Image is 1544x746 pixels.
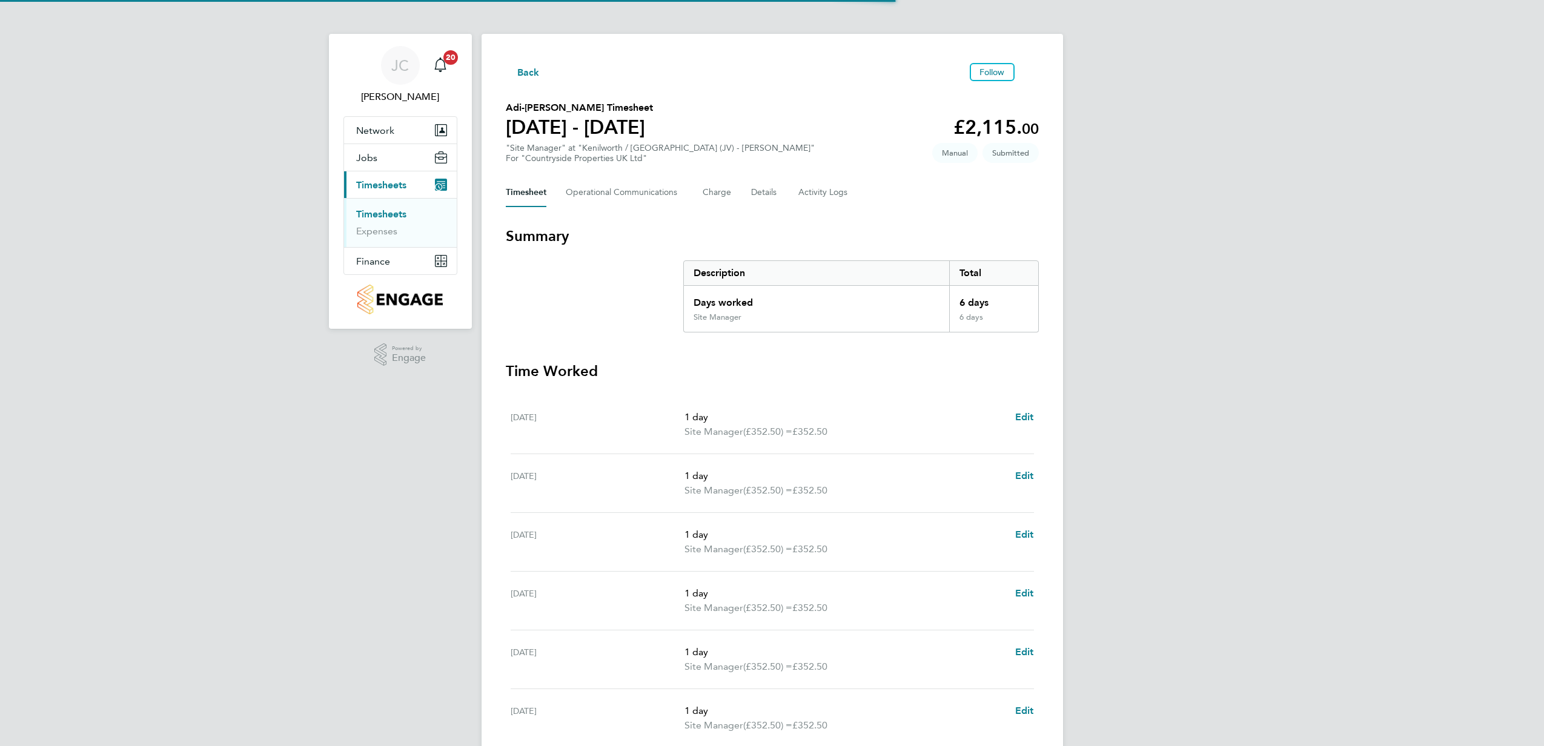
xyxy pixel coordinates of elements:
[344,198,457,247] div: Timesheets
[428,46,452,85] a: 20
[511,704,685,733] div: [DATE]
[684,410,1005,424] p: 1 day
[743,484,792,496] span: (£352.50) =
[1015,411,1034,423] span: Edit
[356,256,390,267] span: Finance
[511,645,685,674] div: [DATE]
[374,343,426,366] a: Powered byEngage
[798,178,849,207] button: Activity Logs
[1015,529,1034,540] span: Edit
[743,426,792,437] span: (£352.50) =
[329,34,472,329] nav: Main navigation
[979,67,1005,78] span: Follow
[566,178,683,207] button: Operational Communications
[1015,470,1034,481] span: Edit
[344,144,457,171] button: Jobs
[517,65,540,80] span: Back
[356,125,394,136] span: Network
[932,143,978,163] span: This timesheet was manually created.
[953,116,1039,139] app-decimal: £2,115.
[506,178,546,207] button: Timesheet
[356,152,377,163] span: Jobs
[684,645,1005,659] p: 1 day
[506,101,653,115] h2: Adi-[PERSON_NAME] Timesheet
[356,208,406,220] a: Timesheets
[792,602,827,613] span: £352.50
[1015,704,1034,718] a: Edit
[357,285,443,314] img: countryside-properties-logo-retina.png
[1022,120,1039,137] span: 00
[511,527,685,556] div: [DATE]
[511,586,685,615] div: [DATE]
[792,543,827,555] span: £352.50
[506,115,653,139] h1: [DATE] - [DATE]
[506,226,1039,246] h3: Summary
[511,469,685,498] div: [DATE]
[684,527,1005,542] p: 1 day
[949,286,1038,312] div: 6 days
[356,179,406,191] span: Timesheets
[1015,645,1034,659] a: Edit
[506,153,815,163] div: For "Countryside Properties UK Ltd"
[1015,587,1034,599] span: Edit
[792,719,827,731] span: £352.50
[343,90,457,104] span: Jayne Cadman
[343,285,457,314] a: Go to home page
[684,424,743,439] span: Site Manager
[792,661,827,672] span: £352.50
[684,542,743,556] span: Site Manager
[1015,469,1034,483] a: Edit
[443,50,458,65] span: 20
[1015,705,1034,716] span: Edit
[743,543,792,555] span: (£352.50) =
[344,117,457,144] button: Network
[506,64,540,79] button: Back
[683,260,1039,332] div: Summary
[344,171,457,198] button: Timesheets
[792,484,827,496] span: £352.50
[392,353,426,363] span: Engage
[684,469,1005,483] p: 1 day
[684,586,1005,601] p: 1 day
[1015,646,1034,658] span: Edit
[743,602,792,613] span: (£352.50) =
[684,601,743,615] span: Site Manager
[343,46,457,104] a: JC[PERSON_NAME]
[391,58,409,73] span: JC
[1015,410,1034,424] a: Edit
[684,704,1005,718] p: 1 day
[344,248,457,274] button: Finance
[743,719,792,731] span: (£352.50) =
[684,659,743,674] span: Site Manager
[982,143,1039,163] span: This timesheet is Submitted.
[392,343,426,354] span: Powered by
[743,661,792,672] span: (£352.50) =
[949,312,1038,332] div: 6 days
[949,261,1038,285] div: Total
[511,410,685,439] div: [DATE]
[356,225,397,237] a: Expenses
[751,178,779,207] button: Details
[684,286,950,312] div: Days worked
[506,143,815,163] div: "Site Manager" at "Kenilworth / [GEOGRAPHIC_DATA] (JV) - [PERSON_NAME]"
[1015,527,1034,542] a: Edit
[1015,586,1034,601] a: Edit
[792,426,827,437] span: £352.50
[684,261,950,285] div: Description
[684,483,743,498] span: Site Manager
[703,178,732,207] button: Charge
[684,718,743,733] span: Site Manager
[694,312,741,322] div: Site Manager
[1019,69,1039,75] button: Timesheets Menu
[506,361,1039,381] h3: Time Worked
[970,63,1015,81] button: Follow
